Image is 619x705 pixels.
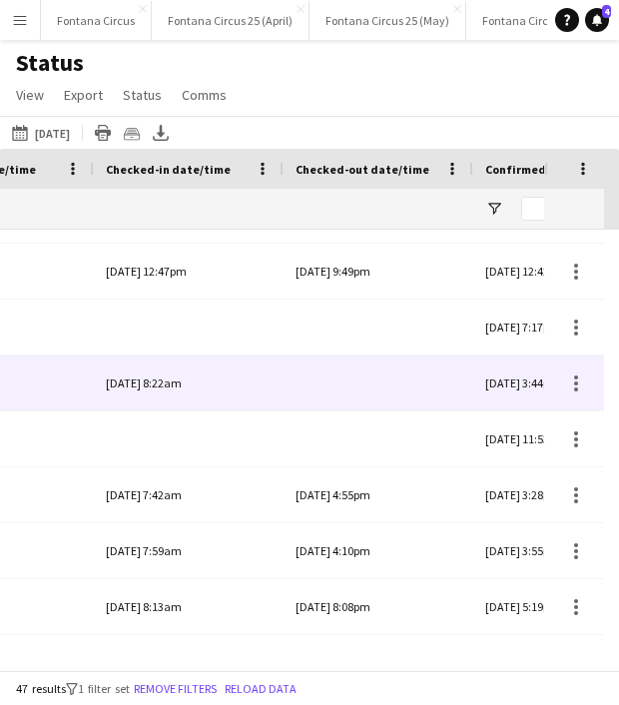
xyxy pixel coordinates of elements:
app-action-btn: Crew files as ZIP [120,121,144,145]
span: Checked-in date/time [106,162,231,177]
span: View [16,86,44,104]
span: Export [64,86,103,104]
div: [DATE] 8:08pm [296,579,461,634]
button: Open Filter Menu [485,200,503,218]
a: 4 [585,8,609,32]
app-action-btn: Export XLSX [149,121,173,145]
button: Reload data [221,678,301,700]
button: Fontana Circus 25 (May) [309,1,466,40]
span: Checked-out date/time [296,162,429,177]
div: [DATE] 7:42am [106,467,272,522]
span: Status [123,86,162,104]
div: [DATE] 8:13am [106,579,272,634]
a: View [8,82,52,108]
button: Fontana Circus 25 (April) [152,1,309,40]
button: Remove filters [130,678,221,700]
button: Fontana Circus [41,1,152,40]
button: [DATE] [8,121,74,145]
span: Confirmed Date [485,162,576,177]
span: 4 [602,5,611,18]
div: [DATE] 7:59am [106,523,272,578]
a: Comms [174,82,235,108]
div: [DATE] 9:49pm [296,244,461,299]
span: 1 filter set [78,681,130,696]
div: [DATE] 8:22am [106,355,272,410]
div: [DATE] 12:47pm [106,244,272,299]
a: Status [115,82,170,108]
div: [DATE] 8:01am [106,635,272,690]
a: Export [56,82,111,108]
app-action-btn: Print [91,121,115,145]
span: Comms [182,86,227,104]
div: [DATE] 4:10pm [296,523,461,578]
div: [DATE] 4:55pm [296,467,461,522]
